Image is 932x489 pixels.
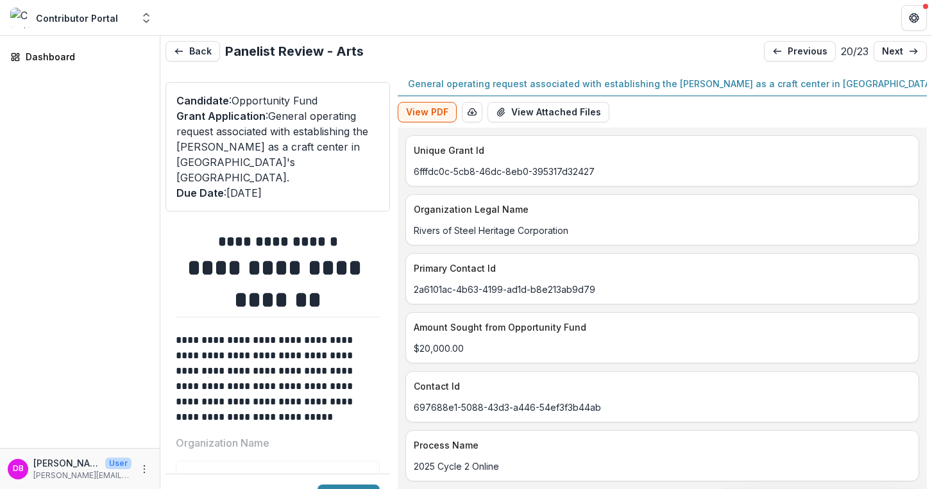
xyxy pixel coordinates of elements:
[414,379,906,393] p: Contact Id
[414,460,911,473] p: 2025 Cycle 2 Online
[33,470,131,481] p: [PERSON_NAME][EMAIL_ADDRESS][DOMAIN_NAME]
[414,438,906,452] p: Process Name
[414,342,911,355] p: $20,000.00
[10,8,31,28] img: Contributor Portal
[414,144,906,157] p: Unique Grant Id
[176,93,379,108] p: : Opportunity Fund
[33,456,100,470] p: [PERSON_NAME]
[137,5,155,31] button: Open entity switcher
[882,46,903,57] p: next
[414,203,906,216] p: Organization Legal Name
[165,41,220,62] button: Back
[137,461,152,477] button: More
[13,465,24,473] div: Dana Bishop-Root
[414,283,911,296] p: 2a6101ac-4b63-4199-ad1d-b8e213ab9d79
[764,41,836,62] a: previous
[176,185,379,201] p: : [DATE]
[414,401,911,414] p: 697688e1-5088-43d3-a446-54ef3f3b44ab
[36,12,118,25] div: Contributor Portal
[26,50,144,63] div: Dashboard
[414,224,911,237] p: Rivers of Steel Heritage Corporation
[176,186,224,199] span: Due Date
[225,44,364,59] h2: Panelist Review - Arts
[487,102,609,122] button: View Attached Files
[414,320,906,334] p: Amount Sought from Opportunity Fund
[414,261,906,275] p: Primary Contact Id
[176,108,379,185] p: : General operating request associated with establishing the [PERSON_NAME] as a craft center in [...
[176,94,229,107] span: Candidate
[414,165,911,178] p: 6fffdc0c-5cb8-46dc-8eb0-395317d32427
[5,46,155,67] a: Dashboard
[874,41,927,62] a: next
[788,46,827,57] p: previous
[841,44,868,59] p: 20 / 23
[176,435,269,451] p: Organization Name
[176,110,266,122] span: Grant Application
[901,5,927,31] button: Get Help
[105,458,131,469] p: User
[398,102,457,122] button: View PDF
